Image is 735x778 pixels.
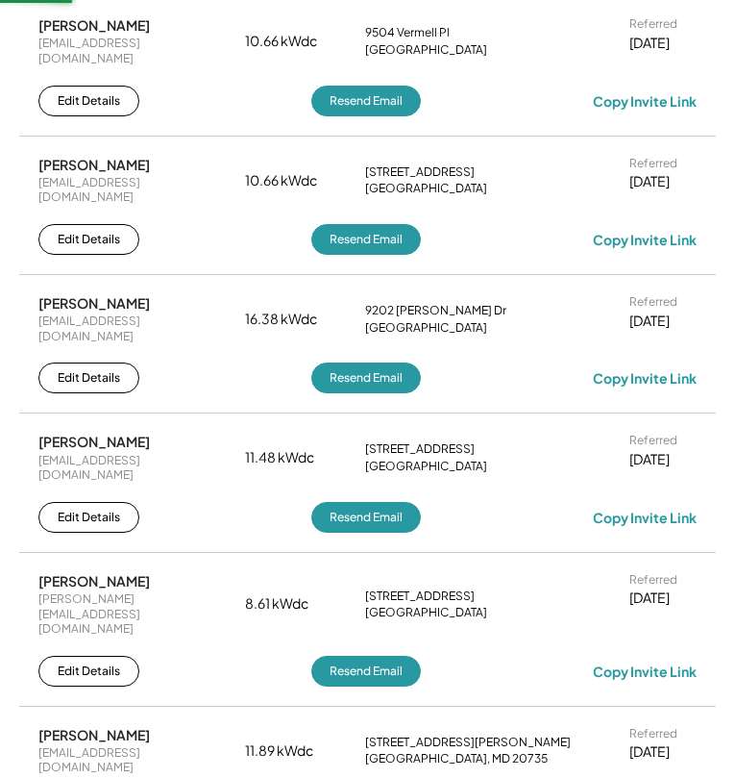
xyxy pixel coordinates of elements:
div: Referred [629,572,677,588]
div: [DATE] [629,34,670,53]
div: 16.38 kWdc [245,310,341,329]
div: Copy Invite Link [593,369,697,387]
button: Edit Details [38,224,139,255]
div: [STREET_ADDRESS][PERSON_NAME] [365,735,571,750]
div: 11.89 kWdc [245,741,341,761]
div: Referred [629,156,677,171]
div: 8.61 kWdc [245,594,341,614]
div: [PERSON_NAME] [38,572,150,590]
div: [STREET_ADDRESS] [365,441,475,457]
div: Referred [629,726,677,741]
div: Keywords by Traffic [212,113,324,126]
div: Referred [629,294,677,310]
div: 11.48 kWdc [245,448,341,467]
div: [DATE] [629,450,670,469]
div: Copy Invite Link [593,231,697,248]
button: Resend Email [311,656,421,687]
div: v 4.0.25 [54,31,94,46]
img: website_grey.svg [31,50,46,65]
button: Edit Details [38,502,139,533]
div: [EMAIL_ADDRESS][DOMAIN_NAME] [38,175,221,205]
div: [GEOGRAPHIC_DATA], MD 20735 [365,751,548,766]
div: [PERSON_NAME] [38,726,150,743]
div: [DATE] [629,742,670,762]
div: Referred [629,433,677,448]
div: [PERSON_NAME] [38,433,150,450]
div: [EMAIL_ADDRESS][DOMAIN_NAME] [38,745,221,775]
div: [GEOGRAPHIC_DATA] [365,605,487,620]
div: [GEOGRAPHIC_DATA] [365,320,487,336]
div: 10.66 kWdc [245,32,341,51]
div: [GEOGRAPHIC_DATA] [365,42,487,58]
div: [DATE] [629,172,670,191]
div: [EMAIL_ADDRESS][DOMAIN_NAME] [38,36,221,65]
img: tab_keywords_by_traffic_grey.svg [191,112,207,127]
div: Copy Invite Link [593,663,697,680]
div: [PERSON_NAME] [38,16,150,34]
div: Domain: [DOMAIN_NAME] [50,50,211,65]
div: Domain Overview [73,113,172,126]
button: Edit Details [38,656,139,687]
button: Edit Details [38,363,139,393]
div: Referred [629,16,677,32]
img: tab_domain_overview_orange.svg [52,112,67,127]
img: logo_orange.svg [31,31,46,46]
button: Resend Email [311,224,421,255]
div: [PERSON_NAME] [38,156,150,173]
div: 9504 Vermell Pl [365,25,450,40]
div: Copy Invite Link [593,92,697,110]
div: [PERSON_NAME] [38,294,150,312]
div: Copy Invite Link [593,509,697,526]
div: [STREET_ADDRESS] [365,164,475,180]
div: [DATE] [629,589,670,608]
div: [GEOGRAPHIC_DATA] [365,181,487,196]
div: [GEOGRAPHIC_DATA] [365,459,487,474]
div: 9202 [PERSON_NAME] Dr [365,303,506,318]
button: Resend Email [311,502,421,533]
button: Resend Email [311,363,421,393]
button: Resend Email [311,86,421,116]
div: [EMAIL_ADDRESS][DOMAIN_NAME] [38,314,221,343]
div: [STREET_ADDRESS] [365,589,475,604]
button: Edit Details [38,86,139,116]
div: [DATE] [629,312,670,331]
div: 10.66 kWdc [245,171,341,190]
div: [PERSON_NAME][EMAIL_ADDRESS][DOMAIN_NAME] [38,591,221,637]
div: [EMAIL_ADDRESS][DOMAIN_NAME] [38,453,221,483]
